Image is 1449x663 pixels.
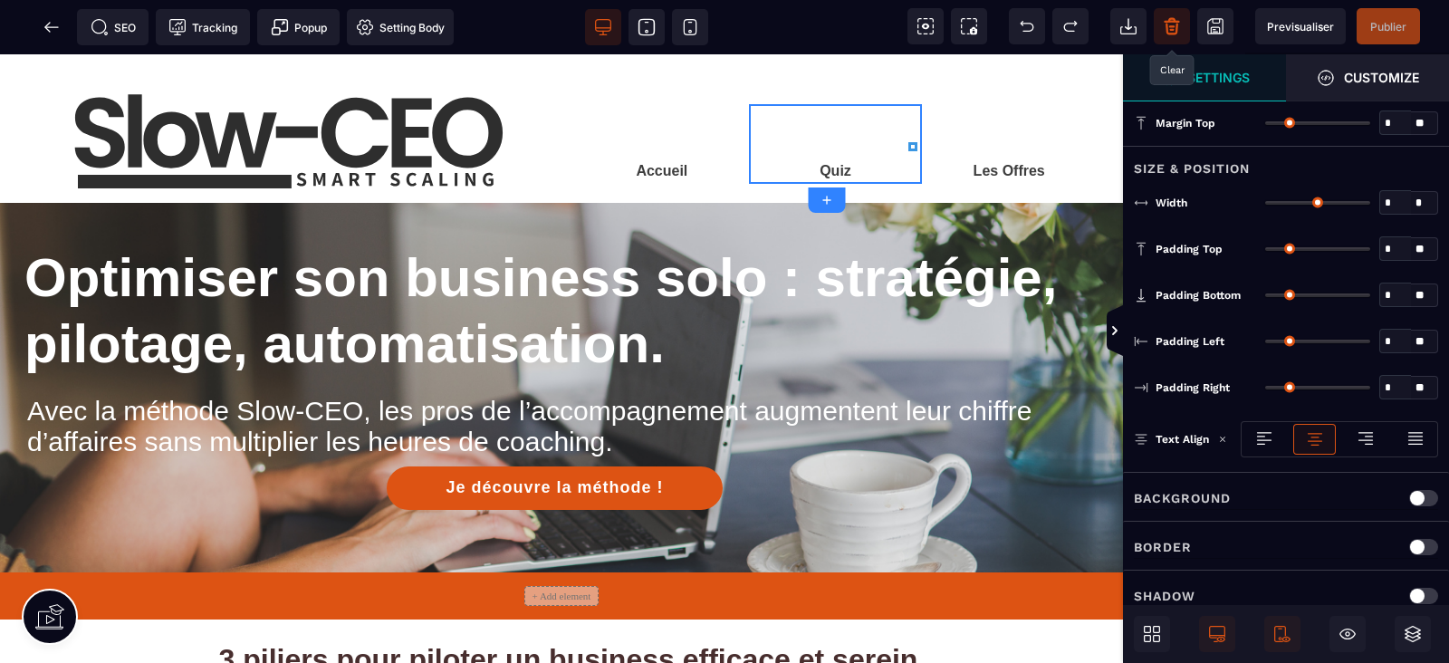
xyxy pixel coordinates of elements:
[27,580,1109,631] h2: 3 piliers pour piloter un business efficace et serein
[24,176,1099,331] h1: Optimiser son business solo : stratégie, pilotage, automatisation.
[1156,380,1230,395] span: Padding Right
[1370,20,1406,34] span: Publier
[1344,71,1419,84] strong: Customize
[1156,116,1215,130] span: Margin Top
[1123,54,1286,101] span: Settings
[1123,146,1449,179] div: Size & Position
[1286,54,1449,101] span: Open Style Manager
[951,8,987,44] span: Screenshot
[974,109,1045,124] a: Les Offres
[168,18,237,36] span: Tracking
[1156,196,1187,210] span: Width
[387,412,722,456] button: Je découvre la méthode !
[1134,487,1231,509] p: Background
[1134,585,1195,607] p: Shadow
[636,109,687,124] a: Accueil
[1187,71,1250,84] strong: Settings
[907,8,944,44] span: View components
[1134,616,1170,652] span: Open Blocks
[1218,435,1227,444] img: loading
[1134,536,1192,558] p: Border
[1395,616,1431,652] span: Open Layers
[1134,430,1209,448] p: Text Align
[91,18,136,36] span: SEO
[1267,20,1334,34] span: Previsualiser
[1199,616,1235,652] span: Desktop Only
[271,18,327,36] span: Popup
[27,332,1082,412] h2: Avec la méthode Slow-CEO, les pros de l’accompagnement augmentent leur chiffre d’affaires sans mu...
[1264,616,1300,652] span: Mobile Only
[1255,8,1346,44] span: Preview
[1156,242,1223,256] span: Padding Top
[1329,616,1366,652] span: Hide/Show Block
[1156,334,1224,349] span: Padding Left
[62,36,514,145] img: 5183a2e754d049660f8ed3bcad3af015_Slow-CEO_(500_x_120_px)_(1).svg
[356,18,445,36] span: Setting Body
[1156,288,1241,303] span: Padding Bottom
[820,109,851,124] a: Quiz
